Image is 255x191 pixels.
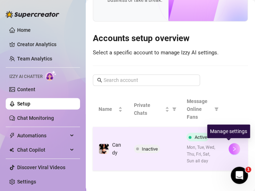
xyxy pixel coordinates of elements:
div: Manage settings [207,124,250,138]
button: right [229,143,240,155]
span: Message Online Fans [186,97,211,121]
span: right [232,146,237,151]
h3: Accounts setup overview [93,33,248,44]
img: AI Chatter [45,70,56,81]
a: Content [17,87,35,92]
img: Chat Copilot [9,147,14,152]
th: Private Chats [128,92,181,127]
th: Name [93,92,128,127]
a: Chat Monitoring [17,115,54,121]
span: search [97,78,102,83]
span: filter [171,100,178,118]
span: Name [99,105,117,113]
span: filter [172,107,176,111]
a: Settings [17,179,36,185]
a: Setup [17,101,30,107]
span: Izzy AI Chatter [9,73,42,80]
span: Select a specific account to manage Izzy AI settings. [93,49,219,56]
span: Candy [112,142,121,156]
a: Discover Viral Videos [17,165,65,170]
span: Active [194,134,207,140]
span: Automations [17,130,68,141]
span: Chat Copilot [17,144,68,156]
span: thunderbolt [9,133,15,138]
span: Inactive [142,146,158,152]
input: Search account [104,76,190,84]
a: Home [17,27,31,33]
span: Mon, Tue, Wed, Thu, Fri, Sat, Sun all day [186,144,217,165]
img: Candy [99,144,109,154]
iframe: Intercom live chat [231,167,248,184]
span: Private Chats [134,101,164,117]
span: 1 [245,167,251,172]
span: filter [214,107,219,111]
span: filter [213,96,220,122]
a: Team Analytics [17,56,52,62]
a: Creator Analytics [17,39,74,50]
img: logo-BBDzfeDw.svg [6,11,59,18]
